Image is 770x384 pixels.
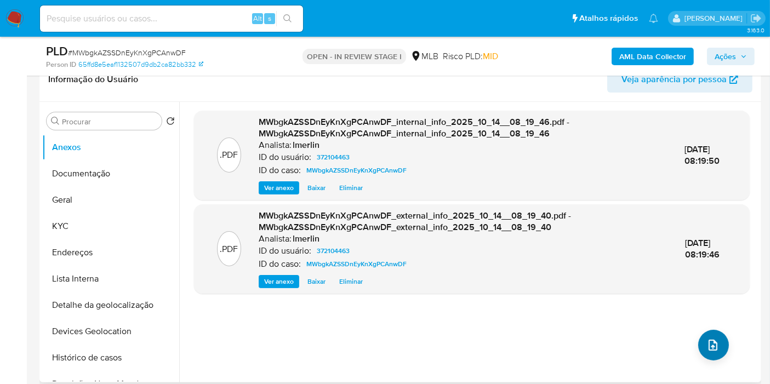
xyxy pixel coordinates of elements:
[312,151,354,164] a: 372104463
[259,165,301,176] p: ID do caso:
[698,330,729,360] button: upload-file
[42,187,179,213] button: Geral
[166,117,175,129] button: Retornar ao pedido padrão
[302,257,411,271] a: MWbgkAZSSDnEyKnXgPCAnwDF
[259,245,311,256] p: ID do usuário:
[42,161,179,187] button: Documentação
[302,181,331,194] button: Baixar
[259,181,299,194] button: Ver anexo
[306,257,407,271] span: MWbgkAZSSDnEyKnXgPCAnwDF
[621,66,727,93] span: Veja aparência por pessoa
[42,292,179,318] button: Detalhe da geolocalização
[259,275,299,288] button: Ver anexo
[307,276,326,287] span: Baixar
[42,134,179,161] button: Anexos
[48,74,138,85] h1: Informação do Usuário
[42,266,179,292] button: Lista Interna
[268,13,271,24] span: s
[259,209,571,234] span: MWbgkAZSSDnEyKnXgPCAnwDF_external_info_2025_10_14__08_19_40.pdf - MWbgkAZSSDnEyKnXgPCAnwDF_extern...
[302,164,411,177] a: MWbgkAZSSDnEyKnXgPCAnwDF
[619,48,686,65] b: AML Data Collector
[715,48,736,65] span: Ações
[607,66,752,93] button: Veja aparência por pessoa
[259,116,569,140] span: MWbgkAZSSDnEyKnXgPCAnwDF_internal_info_2025_10_14__08_19_46.pdf - MWbgkAZSSDnEyKnXgPCAnwDF_intern...
[293,140,320,151] h6: lmerlin
[306,164,407,177] span: MWbgkAZSSDnEyKnXgPCAnwDF
[78,60,203,70] a: 65ffd8e5eaf1132507d9db2ca82bb332
[42,318,179,345] button: Devices Geolocation
[339,182,363,193] span: Eliminar
[259,259,301,270] p: ID do caso:
[747,26,765,35] span: 3.163.0
[443,50,498,62] span: Risco PLD:
[612,48,694,65] button: AML Data Collector
[685,13,746,24] p: leticia.merlin@mercadolivre.com
[51,117,60,125] button: Procurar
[293,233,320,244] h6: lmerlin
[259,152,311,163] p: ID do usuário:
[579,13,638,24] span: Atalhos rápidos
[317,244,350,257] span: 372104463
[46,42,68,60] b: PLD
[649,14,658,23] a: Notificações
[253,13,262,24] span: Alt
[334,181,368,194] button: Eliminar
[264,182,294,193] span: Ver anexo
[334,275,368,288] button: Eliminar
[42,213,179,239] button: KYC
[410,50,438,62] div: MLB
[276,11,299,26] button: search-icon
[707,48,755,65] button: Ações
[68,47,186,58] span: # MWbgkAZSSDnEyKnXgPCAnwDF
[40,12,303,26] input: Pesquise usuários ou casos...
[685,143,720,168] span: [DATE] 08:19:50
[259,233,292,244] p: Analista:
[307,182,326,193] span: Baixar
[750,13,762,24] a: Sair
[317,151,350,164] span: 372104463
[264,276,294,287] span: Ver anexo
[312,244,354,257] a: 372104463
[303,49,406,64] p: OPEN - IN REVIEW STAGE I
[220,243,238,255] p: .PDF
[302,275,331,288] button: Baixar
[483,50,498,62] span: MID
[685,237,720,261] span: [DATE] 08:19:46
[42,239,179,266] button: Endereços
[46,60,76,70] b: Person ID
[259,140,292,151] p: Analista:
[220,149,238,161] p: .PDF
[62,117,157,127] input: Procurar
[42,345,179,371] button: Histórico de casos
[339,276,363,287] span: Eliminar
